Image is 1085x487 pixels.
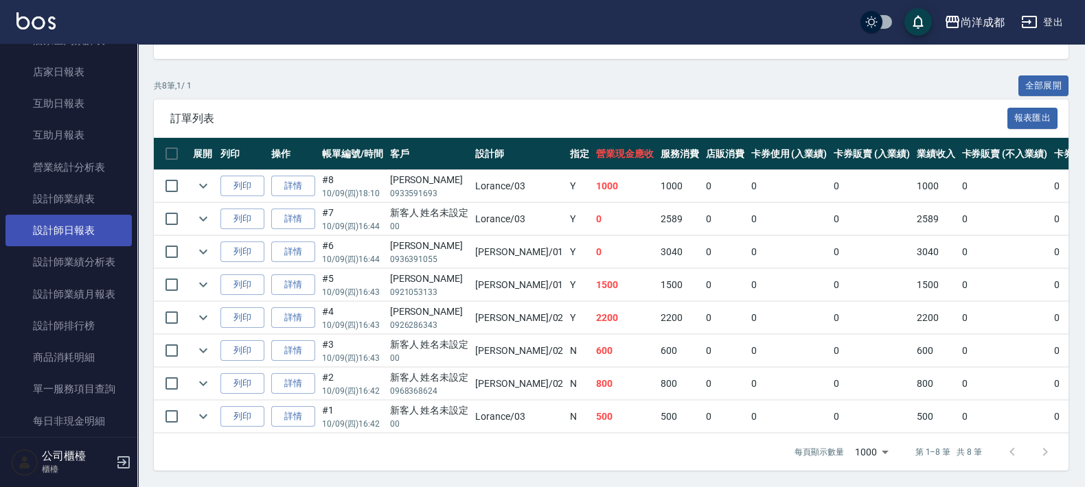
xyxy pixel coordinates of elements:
[593,138,657,170] th: 營業現金應收
[390,403,469,418] div: 新客人 姓名未設定
[567,302,593,334] td: Y
[220,176,264,197] button: 列印
[390,418,469,430] p: 00
[390,272,469,286] div: [PERSON_NAME]
[472,302,567,334] td: [PERSON_NAME] /02
[220,307,264,329] button: 列印
[657,236,703,268] td: 3040
[5,215,132,246] a: 設計師日報表
[5,152,132,183] a: 營業統計分析表
[830,401,913,433] td: 0
[904,8,932,36] button: save
[268,138,319,170] th: 操作
[390,220,469,233] p: 00
[220,406,264,427] button: 列印
[220,209,264,230] button: 列印
[830,269,913,301] td: 0
[567,335,593,367] td: N
[5,405,132,437] a: 每日非現金明細
[319,368,387,400] td: #2
[748,401,831,433] td: 0
[567,368,593,400] td: N
[657,203,703,235] td: 2589
[42,449,112,463] h5: 公司櫃檯
[748,335,831,367] td: 0
[271,307,315,329] a: 詳情
[472,269,567,301] td: [PERSON_NAME] /01
[657,302,703,334] td: 2200
[657,138,703,170] th: 服務消費
[42,463,112,475] p: 櫃檯
[830,335,913,367] td: 0
[593,170,657,202] td: 1000
[472,138,567,170] th: 設計師
[567,138,593,170] th: 指定
[567,236,593,268] td: Y
[959,138,1051,170] th: 卡券販賣 (不入業績)
[5,88,132,119] a: 互助日報表
[170,112,1007,126] span: 訂單列表
[220,241,264,263] button: 列印
[271,340,315,361] a: 詳情
[472,203,567,235] td: Lorance /03
[703,269,748,301] td: 0
[959,170,1051,202] td: 0
[849,433,893,471] div: 1000
[472,368,567,400] td: [PERSON_NAME] /02
[959,302,1051,334] td: 0
[271,406,315,427] a: 詳情
[703,203,748,235] td: 0
[319,302,387,334] td: #4
[1016,10,1069,35] button: 登出
[322,286,383,298] p: 10/09 (四) 16:43
[322,319,383,331] p: 10/09 (四) 16:43
[154,80,192,92] p: 共 8 筆, 1 / 1
[220,373,264,394] button: 列印
[193,373,214,394] button: expand row
[319,401,387,433] td: #1
[1007,108,1058,129] button: 報表匯出
[567,401,593,433] td: N
[748,203,831,235] td: 0
[593,269,657,301] td: 1500
[959,236,1051,268] td: 0
[390,337,469,352] div: 新客人 姓名未設定
[593,236,657,268] td: 0
[319,236,387,268] td: #6
[830,170,913,202] td: 0
[5,56,132,88] a: 店家日報表
[913,368,959,400] td: 800
[703,138,748,170] th: 店販消費
[16,12,56,29] img: Logo
[748,236,831,268] td: 0
[959,203,1051,235] td: 0
[322,220,383,233] p: 10/09 (四) 16:44
[913,401,959,433] td: 500
[830,368,913,400] td: 0
[915,446,982,458] p: 第 1–8 筆 共 8 筆
[657,368,703,400] td: 800
[190,138,217,170] th: 展開
[322,385,383,397] p: 10/09 (四) 16:42
[748,269,831,301] td: 0
[322,253,383,265] p: 10/09 (四) 16:44
[703,401,748,433] td: 0
[390,286,469,298] p: 0921053133
[593,401,657,433] td: 500
[5,373,132,405] a: 單一服務項目查詢
[748,138,831,170] th: 卡券使用 (入業績)
[1018,75,1069,97] button: 全部展開
[322,418,383,430] p: 10/09 (四) 16:42
[593,368,657,400] td: 800
[390,305,469,319] div: [PERSON_NAME]
[217,138,268,170] th: 列印
[703,335,748,367] td: 0
[567,203,593,235] td: Y
[795,446,844,458] p: 每頁顯示數量
[657,401,703,433] td: 500
[748,368,831,400] td: 0
[271,176,315,197] a: 詳情
[11,449,38,476] img: Person
[703,302,748,334] td: 0
[830,302,913,334] td: 0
